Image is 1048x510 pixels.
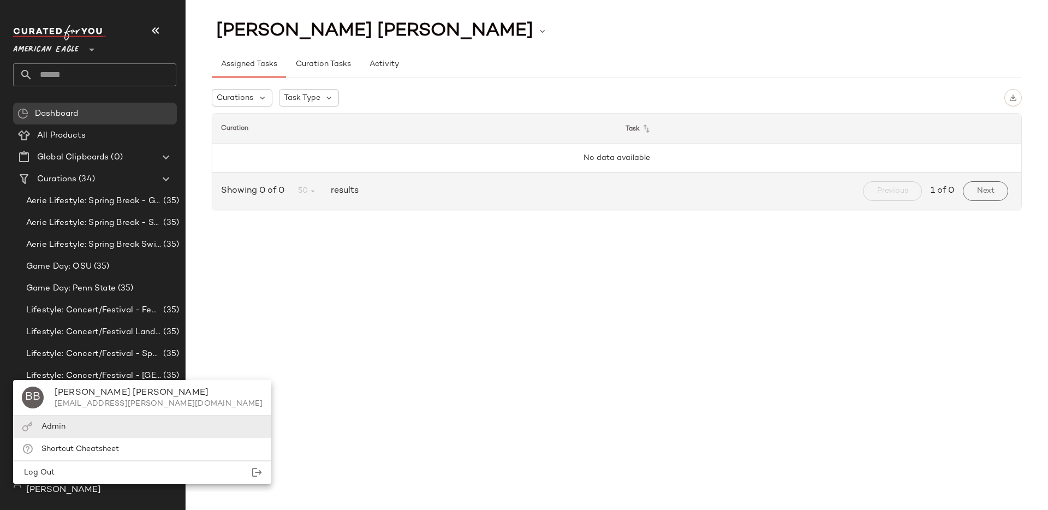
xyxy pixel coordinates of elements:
span: Curations [37,173,76,186]
span: Game Day: Penn State [26,282,116,295]
th: Task [617,114,1021,144]
img: cfy_white_logo.C9jOOHJF.svg [13,25,106,40]
span: (35) [161,239,179,251]
span: Global Clipboards [37,151,109,164]
img: svg%3e [1009,94,1017,102]
span: Aerie Lifestyle: Spring Break Swimsuits Landing Page [26,239,161,251]
span: 1 of 0 [931,185,954,198]
span: American Eagle [13,37,79,57]
img: svg%3e [22,422,33,432]
span: Lifestyle: Concert/Festival - Femme [26,304,161,317]
span: Aerie Lifestyle: Spring Break - Girly/Femme [26,195,161,207]
th: Curation [212,114,617,144]
div: [PERSON_NAME] [PERSON_NAME] [55,387,263,400]
div: [EMAIL_ADDRESS][PERSON_NAME][DOMAIN_NAME] [55,400,263,408]
span: (35) [161,195,179,207]
span: All Products [37,129,86,142]
span: (35) [161,348,179,360]
button: Next [963,181,1008,201]
span: Lifestyle: Concert/Festival - [GEOGRAPHIC_DATA] [26,370,161,382]
span: Next [976,187,995,195]
span: (0) [109,151,122,164]
span: (35) [161,304,179,317]
span: results [326,185,359,198]
span: Log Out [22,469,55,477]
span: Assigned Tasks [221,60,277,69]
span: Game Day: OSU [26,260,92,273]
span: (35) [161,370,179,382]
span: (35) [92,260,110,273]
span: (35) [116,282,134,295]
span: Activity [369,60,399,69]
span: Lifestyle: Concert/Festival Landing Page [26,326,161,339]
td: No data available [212,144,1021,173]
span: Curations [217,92,253,104]
span: Task Type [284,92,320,104]
span: [PERSON_NAME] [PERSON_NAME] [216,21,533,41]
span: (35) [161,217,179,229]
span: Lifestyle: Concert/Festival - Sporty [26,348,161,360]
span: Dashboard [35,108,78,120]
span: Curation Tasks [295,60,350,69]
span: Showing 0 of 0 [221,185,289,198]
span: BB [25,389,41,406]
span: Shortcut Cheatsheet [41,445,119,453]
img: svg%3e [17,108,28,119]
span: Admin [41,423,65,431]
span: (35) [161,326,179,339]
span: (34) [76,173,95,186]
span: Aerie Lifestyle: Spring Break - Sporty [26,217,161,229]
